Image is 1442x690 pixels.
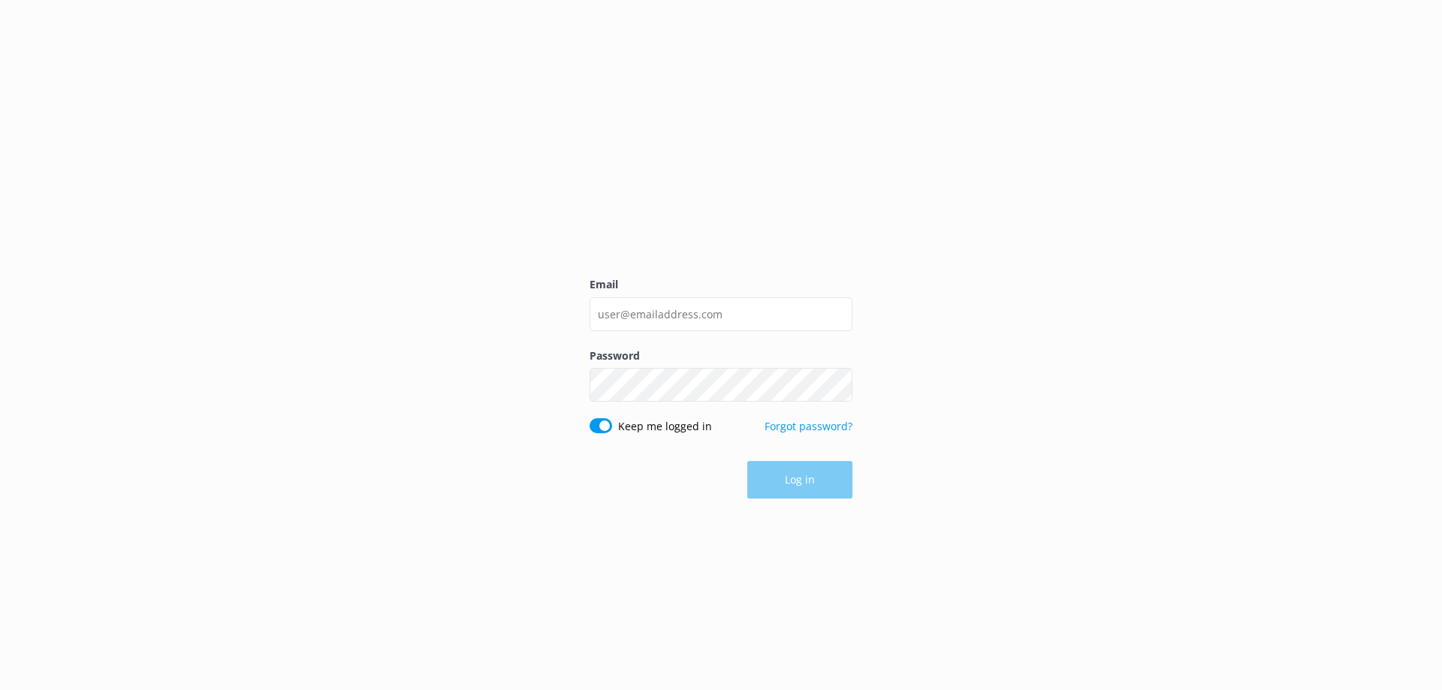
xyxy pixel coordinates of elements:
[765,419,852,433] a: Forgot password?
[590,276,852,293] label: Email
[618,418,712,435] label: Keep me logged in
[822,370,852,400] button: Show password
[590,348,852,364] label: Password
[590,297,852,331] input: user@emailaddress.com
